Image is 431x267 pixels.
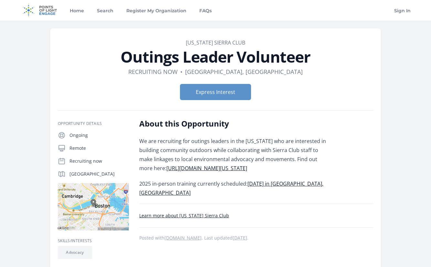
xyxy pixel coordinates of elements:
dd: [GEOGRAPHIC_DATA], [GEOGRAPHIC_DATA] [185,67,303,76]
p: [GEOGRAPHIC_DATA] [69,171,129,177]
button: Express Interest [180,84,251,100]
p: Posted with . Last updated . [139,235,373,241]
h1: Outings Leader Volunteer [58,49,373,65]
a: [DOMAIN_NAME] [164,235,202,241]
h3: Opportunity Details [58,121,129,126]
h3: Skills/Interests [58,238,129,243]
dd: Recruiting now [128,67,178,76]
h2: About this Opportunity [139,118,328,129]
p: 2025 in-person training currently scheduled: [139,179,328,197]
abbr: Tue, Sep 16, 2025 8:44 AM [233,235,247,241]
img: Map [58,183,129,231]
a: Learn more about [US_STATE] Sierra Club [139,212,229,219]
a: [US_STATE] Sierra Club [186,39,245,46]
div: • [180,67,183,76]
p: Remote [69,145,129,151]
p: We are recruiting for outings leaders in the [US_STATE] who are interested in building community ... [139,137,328,173]
li: Advocacy [58,246,92,259]
a: [URL][DOMAIN_NAME][US_STATE] [166,165,247,172]
p: Recruiting now [69,158,129,164]
p: Ongoing [69,132,129,139]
